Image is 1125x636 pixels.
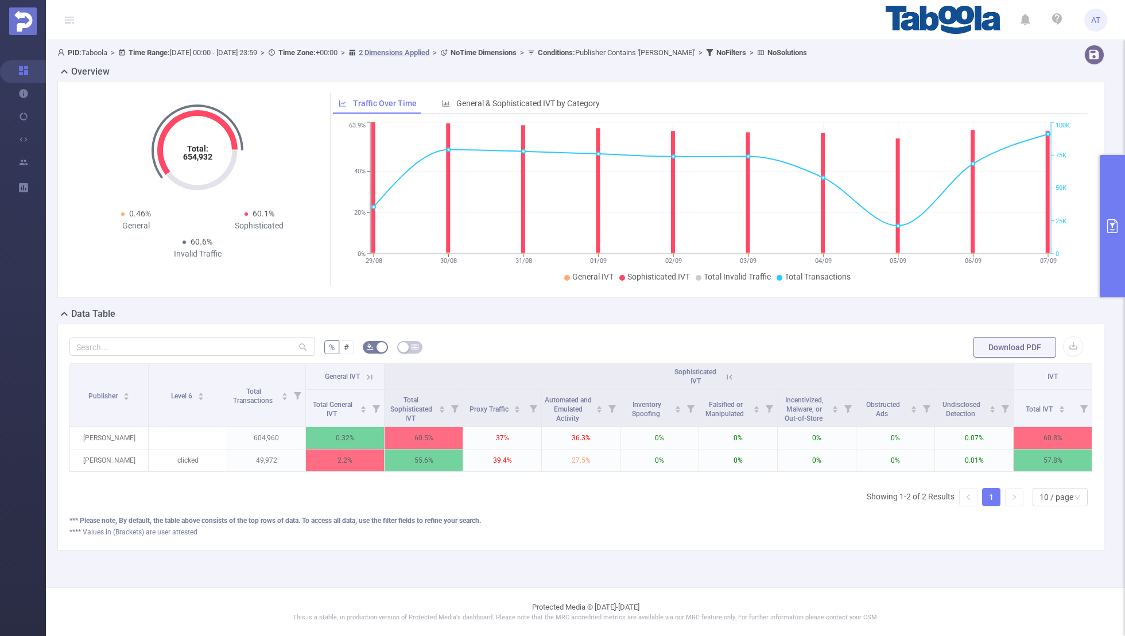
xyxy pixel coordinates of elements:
[542,449,620,471] p: 27.5%
[171,392,194,400] span: Level 6
[778,449,856,471] p: 0%
[785,272,851,281] span: Total Transactions
[746,48,757,57] span: >
[590,257,607,265] tspan: 01/09
[70,427,148,449] p: [PERSON_NAME]
[959,488,977,506] li: Previous Page
[1076,390,1092,426] i: Filter menu
[69,527,1092,537] div: **** Values in (Brackets) are user attested
[596,408,603,412] i: icon: caret-down
[9,7,37,35] img: Protected Media
[1011,494,1018,501] i: icon: right
[198,395,204,399] i: icon: caret-down
[982,488,1000,506] li: 1
[620,449,699,471] p: 0%
[832,408,839,412] i: icon: caret-down
[69,338,315,356] input: Search...
[632,401,662,418] span: Inventory Spoofing
[57,48,807,57] span: Taboola [DATE] 00:00 - [DATE] 23:59 +00:00
[596,404,603,408] i: icon: caret-up
[1014,427,1092,449] p: 60.8%
[542,427,620,449] p: 36.3%
[704,272,771,281] span: Total Invalid Traffic
[344,343,349,352] span: #
[70,449,148,471] p: [PERSON_NAME]
[604,390,620,426] i: Filter menu
[911,404,917,408] i: icon: caret-up
[990,404,996,408] i: icon: caret-up
[1091,9,1100,32] span: AT
[620,427,699,449] p: 0%
[1074,494,1081,502] i: icon: down
[329,343,335,352] span: %
[814,257,831,265] tspan: 04/09
[1056,152,1066,159] tspan: 75K
[538,48,695,57] span: Publisher Contains '[PERSON_NAME]'
[367,343,374,350] i: icon: bg-colors
[1058,404,1065,411] div: Sort
[306,449,384,471] p: 2.2%
[354,168,366,176] tspan: 40%
[596,404,603,411] div: Sort
[767,48,807,57] b: No Solutions
[990,408,996,412] i: icon: caret-down
[442,99,450,107] i: icon: bar-chart
[754,408,760,412] i: icon: caret-down
[136,248,259,260] div: Invalid Traffic
[517,48,527,57] span: >
[935,449,1013,471] p: 0.01%
[282,395,288,399] i: icon: caret-down
[360,404,367,411] div: Sort
[856,427,934,449] p: 0%
[439,404,445,408] i: icon: caret-up
[440,257,457,265] tspan: 30/08
[785,396,824,422] span: Incentivized, Malware, or Out-of-Store
[71,65,110,79] h2: Overview
[699,449,777,471] p: 0%
[313,401,352,418] span: Total General IVT
[1056,250,1059,258] tspan: 0
[368,390,384,426] i: Filter menu
[451,48,517,57] b: No Time Dimensions
[227,427,305,449] p: 604,960
[525,390,541,426] i: Filter menu
[1058,404,1065,408] i: icon: caret-up
[68,48,82,57] b: PID:
[69,515,1092,526] div: *** Please note, By default, the table above consists of the top rows of data. To access all data...
[514,408,521,412] i: icon: caret-down
[57,49,68,56] i: icon: user
[910,404,917,411] div: Sort
[253,209,274,218] span: 60.1%
[197,391,204,398] div: Sort
[1014,449,1092,471] p: 57.8%
[289,364,305,426] i: Filter menu
[1026,405,1054,413] span: Total IVT
[1039,257,1056,265] tspan: 07/09
[935,427,1013,449] p: 0.07%
[233,387,274,405] span: Total Transactions
[149,449,227,471] p: clicked
[674,404,681,411] div: Sort
[675,408,681,412] i: icon: caret-down
[856,449,934,471] p: 0%
[359,48,429,57] u: 2 Dimensions Applied
[545,396,592,422] span: Automated and Emulated Activity
[1056,185,1066,192] tspan: 50K
[754,404,760,408] i: icon: caret-up
[753,404,760,411] div: Sort
[942,401,980,418] span: Undisclosed Detection
[695,48,706,57] span: >
[123,391,130,398] div: Sort
[705,401,746,418] span: Falsified or Manipulated
[197,220,321,232] div: Sophisticated
[282,391,288,394] i: icon: caret-up
[358,250,366,258] tspan: 0%
[918,390,934,426] i: Filter menu
[740,257,757,265] tspan: 03/09
[778,427,856,449] p: 0%
[470,405,510,413] span: Proxy Traffic
[1039,488,1073,506] div: 10 / page
[890,257,906,265] tspan: 05/09
[429,48,440,57] span: >
[339,99,347,107] i: icon: line-chart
